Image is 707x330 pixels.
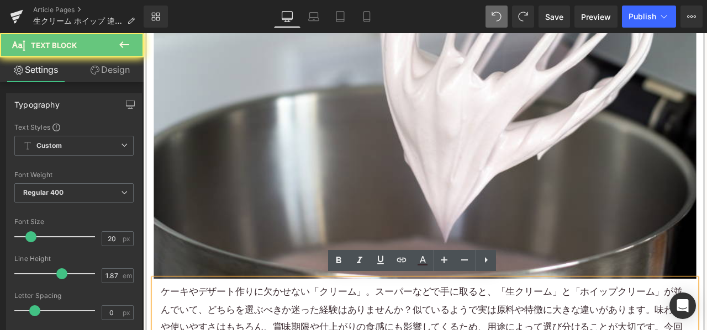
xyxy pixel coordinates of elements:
[74,57,146,82] a: Design
[300,6,327,28] a: Laptop
[512,6,534,28] button: Redo
[629,12,656,21] span: Publish
[545,11,563,23] span: Save
[14,218,134,226] div: Font Size
[123,309,132,316] span: px
[144,6,168,28] a: New Library
[14,123,134,131] div: Text Styles
[14,94,60,109] div: Typography
[31,41,77,50] span: Text Block
[36,141,62,151] b: Custom
[33,17,123,25] span: 生クリーム ホイップ 違い ホイップ 生 クリーム違いは？
[274,6,300,28] a: Desktop
[622,6,676,28] button: Publish
[14,171,134,179] div: Font Weight
[581,11,611,23] span: Preview
[123,235,132,242] span: px
[14,255,134,263] div: Line Height
[353,6,380,28] a: Mobile
[23,188,64,196] b: Regular 400
[327,6,353,28] a: Tablet
[123,272,132,279] span: em
[486,6,508,28] button: Undo
[33,6,144,14] a: Article Pages
[669,292,696,319] div: Open Intercom Messenger
[14,292,134,300] div: Letter Spacing
[574,6,618,28] a: Preview
[680,6,703,28] button: More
